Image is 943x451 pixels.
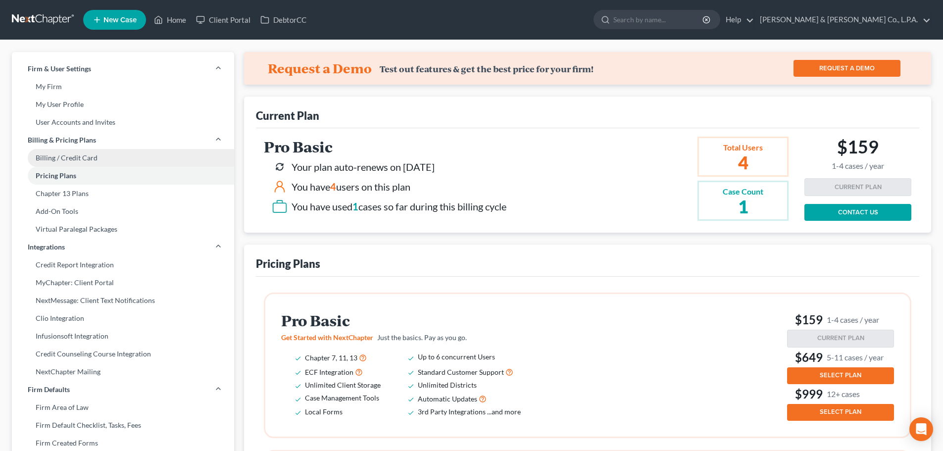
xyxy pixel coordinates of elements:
[12,256,234,274] a: Credit Report Integration
[292,160,435,174] div: Your plan auto-renews on [DATE]
[12,363,234,381] a: NextChapter Mailing
[380,64,594,74] div: Test out features & get the best price for your firm!
[256,256,320,271] div: Pricing Plans
[827,389,860,399] small: 12+ cases
[12,399,234,416] a: Firm Area of Law
[12,185,234,202] a: Chapter 13 Plans
[487,407,521,416] span: ...and more
[103,16,137,24] span: New Case
[787,367,894,384] button: SELECT PLAN
[804,204,911,221] a: CONTACT US
[418,368,504,376] span: Standard Customer Support
[12,78,234,96] a: My Firm
[794,60,900,77] a: REQUEST A DEMO
[723,153,763,171] h2: 4
[305,381,381,389] span: Unlimited Client Storage
[264,139,506,155] h2: Pro Basic
[12,96,234,113] a: My User Profile
[804,178,911,196] button: CURRENT PLAN
[12,327,234,345] a: Infusionsoft Integration
[281,312,535,329] h2: Pro Basic
[723,186,763,198] div: Case Count
[305,394,379,402] span: Case Management Tools
[820,408,861,416] span: SELECT PLAN
[281,333,373,342] span: Get Started with NextChapter
[721,11,754,29] a: Help
[787,404,894,421] button: SELECT PLAN
[787,350,894,365] h3: $649
[418,352,495,361] span: Up to 6 concurrent Users
[305,368,353,376] span: ECF Integration
[418,407,486,416] span: 3rd Party Integrations
[787,386,894,402] h3: $999
[330,181,336,193] span: 4
[12,292,234,309] a: NextMessage: Client Text Notifications
[191,11,255,29] a: Client Portal
[28,242,65,252] span: Integrations
[12,220,234,238] a: Virtual Paralegal Packages
[12,238,234,256] a: Integrations
[28,385,70,395] span: Firm Defaults
[292,200,506,214] div: You have used cases so far during this billing cycle
[292,180,410,194] div: You have users on this plan
[12,381,234,399] a: Firm Defaults
[305,407,343,416] span: Local Forms
[909,417,933,441] div: Open Intercom Messenger
[418,395,477,403] span: Automatic Updates
[827,314,879,325] small: 1-4 cases / year
[377,333,467,342] span: Just the basics. Pay as you go.
[12,131,234,149] a: Billing & Pricing Plans
[256,108,319,123] div: Current Plan
[832,136,884,170] h2: $159
[12,149,234,167] a: Billing / Credit Card
[723,142,763,153] div: Total Users
[787,330,894,348] button: CURRENT PLAN
[12,113,234,131] a: User Accounts and Invites
[613,10,704,29] input: Search by name...
[28,64,91,74] span: Firm & User Settings
[268,60,372,76] h4: Request a Demo
[755,11,931,29] a: [PERSON_NAME] & [PERSON_NAME] Co., L.P.A.
[352,200,358,212] span: 1
[827,352,884,362] small: 5-11 cases / year
[12,202,234,220] a: Add-On Tools
[832,161,884,171] small: 1-4 cases / year
[12,60,234,78] a: Firm & User Settings
[28,135,96,145] span: Billing & Pricing Plans
[723,198,763,215] h2: 1
[12,416,234,434] a: Firm Default Checklist, Tasks, Fees
[787,312,894,328] h3: $159
[305,353,357,362] span: Chapter 7, 11, 13
[418,381,477,389] span: Unlimited Districts
[12,167,234,185] a: Pricing Plans
[820,371,861,379] span: SELECT PLAN
[149,11,191,29] a: Home
[255,11,311,29] a: DebtorCC
[12,345,234,363] a: Credit Counseling Course Integration
[12,309,234,327] a: Clio Integration
[12,274,234,292] a: MyChapter: Client Portal
[817,334,864,342] span: CURRENT PLAN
